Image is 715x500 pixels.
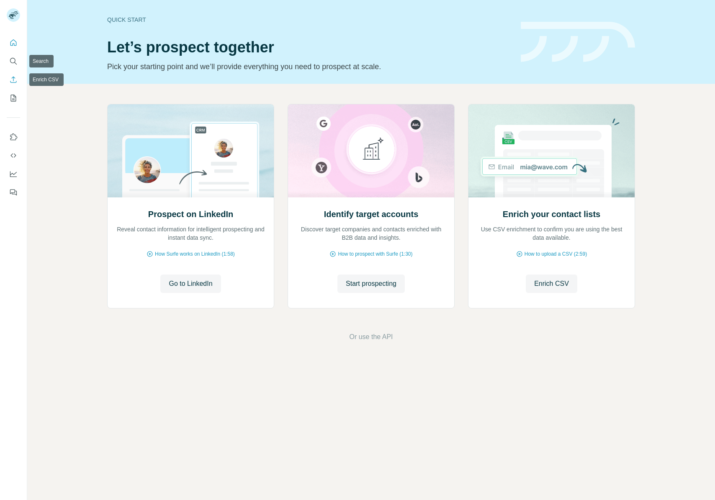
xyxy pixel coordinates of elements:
img: Enrich your contact lists [468,104,635,197]
button: Go to LinkedIn [160,275,221,293]
button: Quick start [7,35,20,50]
button: Use Surfe on LinkedIn [7,130,20,145]
button: Enrich CSV [526,275,577,293]
button: Enrich CSV [7,72,20,87]
h2: Prospect on LinkedIn [148,208,233,220]
button: Or use the API [349,332,393,342]
span: How to prospect with Surfe (1:30) [338,250,412,258]
span: Enrich CSV [534,279,569,289]
h2: Enrich your contact lists [503,208,600,220]
p: Discover target companies and contacts enriched with B2B data and insights. [296,225,446,242]
button: Start prospecting [337,275,405,293]
span: How Surfe works on LinkedIn (1:58) [155,250,235,258]
img: Identify target accounts [288,104,455,197]
p: Reveal contact information for intelligent prospecting and instant data sync. [116,225,265,242]
h2: Identify target accounts [324,208,419,220]
button: Search [7,54,20,69]
img: Prospect on LinkedIn [107,104,274,197]
p: Use CSV enrichment to confirm you are using the best data available. [477,225,626,242]
div: Quick start [107,16,511,24]
p: Pick your starting point and we’ll provide everything you need to prospect at scale. [107,61,511,73]
span: How to upload a CSV (2:59) [525,250,587,258]
button: My lists [7,91,20,106]
span: Go to LinkedIn [169,279,212,289]
button: Feedback [7,185,20,200]
img: banner [521,22,635,62]
button: Dashboard [7,166,20,181]
h1: Let’s prospect together [107,39,511,56]
button: Use Surfe API [7,148,20,163]
span: Start prospecting [346,279,396,289]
